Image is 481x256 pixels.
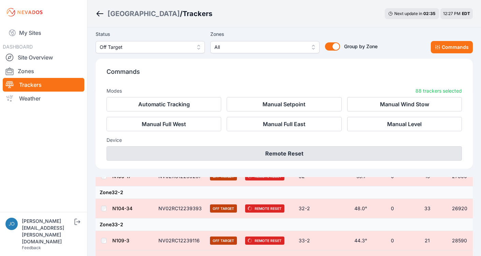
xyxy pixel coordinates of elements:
span: Group by Zone [344,43,378,49]
button: Manual Setpoint [227,97,341,111]
td: 0 [377,199,408,218]
button: Remote Reset [107,146,462,161]
nav: Breadcrumb [96,5,212,23]
a: [GEOGRAPHIC_DATA] [108,9,180,18]
a: Site Overview [3,51,84,64]
td: 28590 [446,231,473,251]
span: / [180,9,183,18]
label: Zones [210,30,320,38]
button: Manual Full East [227,117,341,131]
button: Off Target [96,41,205,53]
span: Remote Reset [245,237,284,245]
div: 02 : 35 [423,11,436,16]
button: All [210,41,320,53]
td: 26920 [446,199,473,218]
a: Weather [3,92,84,105]
img: joe.mikula@nevados.solar [5,218,18,230]
a: Trackers [3,78,84,92]
button: Manual Full West [107,117,221,131]
a: My Sites [3,25,84,41]
td: NV02RC12239116 [154,231,206,251]
span: EDT [462,11,470,16]
span: Off Target [100,43,191,51]
p: 88 trackers selected [415,87,462,94]
a: N109-3 [112,238,129,243]
span: All [214,43,306,51]
button: Manual Level [347,117,462,131]
td: 32-2 [295,199,320,218]
td: 44.3° [345,231,377,251]
td: Zone 32-2 [96,186,473,199]
a: Zones [3,64,84,78]
button: Manual Wind Stow [347,97,462,111]
label: Status [96,30,205,38]
a: Feedback [22,245,41,250]
h3: Modes [107,87,122,94]
p: Commands [107,67,462,82]
span: 12:27 PM [443,11,461,16]
td: 21 [408,231,446,251]
td: 33 [408,199,446,218]
img: Nevados [5,7,44,18]
a: N104-34 [112,205,132,211]
td: NV02RC12239393 [154,199,206,218]
td: 48.0° [345,199,377,218]
button: Automatic Tracking [107,97,221,111]
td: Zone 33-2 [96,218,473,231]
div: [PERSON_NAME][EMAIL_ADDRESS][PERSON_NAME][DOMAIN_NAME] [22,218,73,245]
h3: Device [107,137,462,144]
span: Off Target [210,204,237,213]
span: Off Target [210,237,237,245]
span: Next update in [394,11,422,16]
td: 33-2 [295,231,320,251]
td: 0 [377,231,408,251]
h3: Trackers [183,9,212,18]
button: Commands [431,41,473,53]
span: Remote Reset [245,204,284,213]
span: DASHBOARD [3,44,33,50]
